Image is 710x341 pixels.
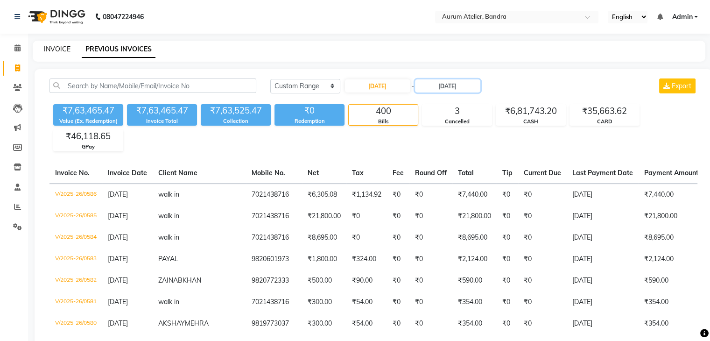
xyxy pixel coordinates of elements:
td: ₹0 [409,227,452,249]
td: ₹0 [518,184,567,206]
span: walk in [158,212,179,220]
span: Last Payment Date [572,169,633,177]
td: V/2025-26/0582 [49,270,102,291]
span: PAYAL [158,255,178,263]
div: Redemption [274,117,344,125]
td: ₹324.00 [346,249,387,270]
td: ₹0 [409,270,452,291]
td: V/2025-26/0586 [49,184,102,206]
td: ₹0 [387,270,409,291]
td: ₹8,695.00 [452,227,497,249]
span: Export [672,82,691,90]
td: 9820772333 [246,270,302,291]
div: CASH [496,118,565,126]
div: ₹0 [274,104,344,117]
td: ₹0 [518,313,567,334]
td: ₹0 [409,184,452,206]
td: ₹1,800.00 [302,249,346,270]
td: ₹0 [409,206,452,227]
td: ₹0 [387,206,409,227]
span: [DATE] [108,298,128,306]
td: ₹0 [518,249,567,270]
td: [DATE] [567,184,639,206]
td: 9820601973 [246,249,302,270]
td: ₹0 [497,313,518,334]
div: ₹46,118.65 [54,130,123,143]
td: V/2025-26/0580 [49,313,102,334]
div: ₹35,663.62 [570,105,639,118]
span: Admin [672,12,692,22]
td: ₹0 [387,227,409,249]
span: Tax [352,169,364,177]
td: ₹0 [497,184,518,206]
span: walk in [158,190,179,199]
td: ₹6,305.08 [302,184,346,206]
td: ₹300.00 [302,291,346,313]
td: V/2025-26/0585 [49,206,102,227]
td: ₹7,440.00 [452,184,497,206]
td: 7021438716 [246,206,302,227]
td: ₹0 [387,184,409,206]
div: Invoice Total [127,117,197,125]
a: PREVIOUS INVOICES [82,41,155,58]
span: - [411,81,414,91]
div: Collection [201,117,271,125]
td: V/2025-26/0581 [49,291,102,313]
span: MEHRA [185,319,209,327]
td: ₹300.00 [302,313,346,334]
td: 7021438716 [246,291,302,313]
td: ₹54.00 [346,313,387,334]
td: ₹500.00 [302,270,346,291]
td: ₹0 [387,249,409,270]
div: ₹6,81,743.20 [496,105,565,118]
td: 7021438716 [246,227,302,249]
td: ₹0 [518,227,567,249]
span: [DATE] [108,319,128,327]
span: Invoice No. [55,169,90,177]
div: ₹7,63,465.47 [53,104,123,117]
span: Payment Amount [644,169,705,177]
div: Value (Ex. Redemption) [53,117,123,125]
td: ₹0 [497,249,518,270]
div: Bills [349,118,418,126]
span: Current Due [524,169,561,177]
span: Fee [393,169,404,177]
td: 9819773037 [246,313,302,334]
td: [DATE] [567,270,639,291]
input: Search by Name/Mobile/Email/Invoice No [49,78,256,93]
td: [DATE] [567,313,639,334]
span: Round Off [415,169,447,177]
div: ₹7,63,525.47 [201,104,271,117]
span: [DATE] [108,255,128,263]
div: 400 [349,105,418,118]
div: 3 [422,105,492,118]
span: [DATE] [108,190,128,199]
td: ₹0 [518,206,567,227]
span: AKSHAY [158,319,185,327]
td: ₹0 [387,313,409,334]
td: ₹0 [497,227,518,249]
td: ₹354.00 [452,291,497,313]
span: [DATE] [108,212,128,220]
img: logo [24,4,88,30]
td: ₹1,134.92 [346,184,387,206]
span: Tip [502,169,513,177]
a: INVOICE [44,45,70,53]
td: ₹0 [409,249,452,270]
span: Client Name [158,169,197,177]
span: ZAINAB [158,276,183,284]
span: walk in [158,233,179,242]
div: Cancelled [422,118,492,126]
span: Net [308,169,319,177]
span: Total [458,169,474,177]
td: ₹90.00 [346,270,387,291]
td: 7021438716 [246,184,302,206]
td: ₹21,800.00 [452,206,497,227]
td: ₹21,800.00 [302,206,346,227]
td: ₹0 [497,206,518,227]
div: GPay [54,143,123,151]
span: Mobile No. [252,169,285,177]
td: ₹0 [497,270,518,291]
input: Start Date [345,79,410,92]
b: 08047224946 [103,4,144,30]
